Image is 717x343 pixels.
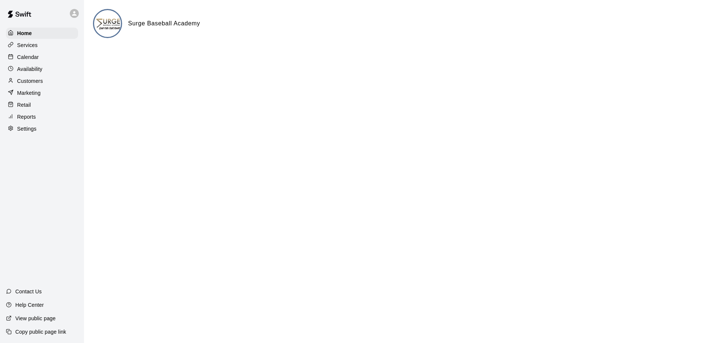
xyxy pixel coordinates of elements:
[6,123,78,134] a: Settings
[6,111,78,122] a: Reports
[17,113,36,121] p: Reports
[6,40,78,51] a: Services
[17,29,32,37] p: Home
[17,89,41,97] p: Marketing
[17,101,31,109] p: Retail
[17,41,38,49] p: Services
[15,315,56,322] p: View public page
[94,10,122,38] img: Surge Baseball Academy logo
[17,65,43,73] p: Availability
[6,75,78,87] a: Customers
[17,125,37,132] p: Settings
[15,288,42,295] p: Contact Us
[6,99,78,110] a: Retail
[17,77,43,85] p: Customers
[15,328,66,336] p: Copy public page link
[6,28,78,39] a: Home
[6,52,78,63] a: Calendar
[6,87,78,99] a: Marketing
[6,63,78,75] a: Availability
[15,301,44,309] p: Help Center
[17,53,39,61] p: Calendar
[128,19,200,28] h6: Surge Baseball Academy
